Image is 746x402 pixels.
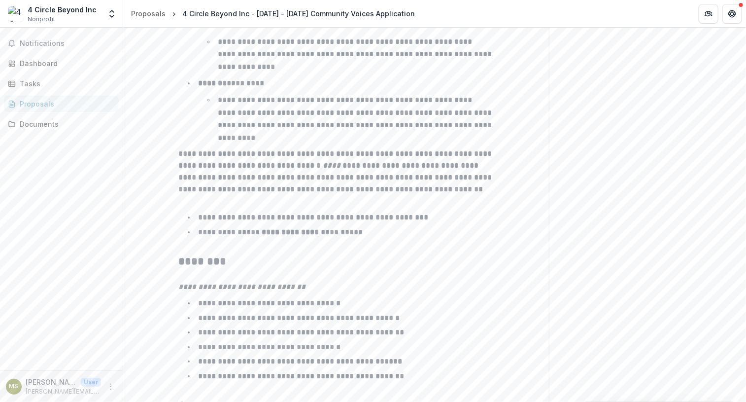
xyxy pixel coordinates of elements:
a: Dashboard [4,55,119,72]
button: Notifications [4,36,119,51]
span: Notifications [20,39,115,48]
div: Proposals [131,8,166,19]
div: Tasks [20,78,111,89]
p: [PERSON_NAME][EMAIL_ADDRESS][DOMAIN_NAME] [26,387,101,396]
button: More [105,381,117,393]
div: Margo Schall [9,383,19,390]
div: Dashboard [20,58,111,69]
button: Open entity switcher [105,4,119,24]
nav: breadcrumb [127,6,419,21]
div: 4 Circle Beyond Inc - [DATE] - [DATE] Community Voices Application [182,8,415,19]
div: Proposals [20,99,111,109]
span: Nonprofit [28,15,55,24]
a: Tasks [4,75,119,92]
button: Partners [699,4,718,24]
p: [PERSON_NAME] [26,377,77,387]
div: 4 Circle Beyond Inc [28,4,97,15]
div: Documents [20,119,111,129]
p: User [81,378,101,387]
a: Proposals [4,96,119,112]
a: Proposals [127,6,170,21]
a: Documents [4,116,119,132]
button: Get Help [722,4,742,24]
img: 4 Circle Beyond Inc [8,6,24,22]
